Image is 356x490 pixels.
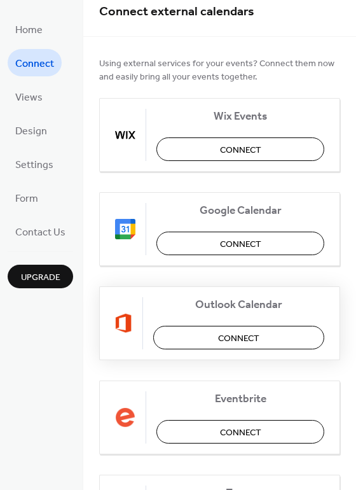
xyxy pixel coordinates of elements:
span: Home [15,20,43,40]
span: Settings [15,155,53,175]
a: Contact Us [8,218,73,245]
button: Connect [153,326,324,349]
span: Upgrade [21,271,60,284]
span: Outlook Calendar [153,298,324,312]
span: Wix Events [156,110,324,123]
span: Connect [220,426,261,440]
span: Form [15,189,38,209]
a: Views [8,83,50,110]
img: eventbrite [115,407,135,428]
span: Connect [220,238,261,251]
span: Eventbrite [156,393,324,406]
img: google [115,219,135,239]
a: Home [8,15,50,43]
img: wix [115,125,135,145]
span: Connect [220,144,261,157]
button: Connect [156,137,324,161]
a: Connect [8,49,62,76]
a: Design [8,116,55,144]
button: Connect [156,420,324,444]
span: Views [15,88,43,108]
span: Google Calendar [156,204,324,218]
button: Upgrade [8,265,73,288]
span: Contact Us [15,223,65,242]
a: Form [8,184,46,211]
button: Connect [156,232,324,255]
a: Settings [8,150,61,178]
span: Connect [218,332,259,346]
span: Design [15,122,47,141]
img: outlook [115,313,132,333]
span: Connect [15,54,54,74]
span: Using external services for your events? Connect them now and easily bring all your events together. [99,57,340,84]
